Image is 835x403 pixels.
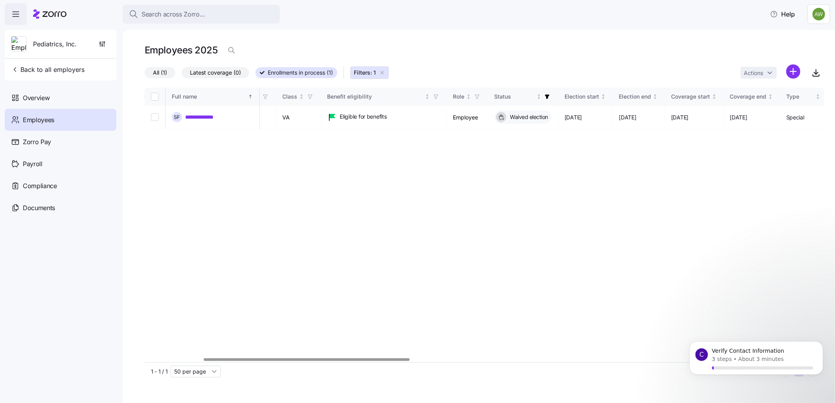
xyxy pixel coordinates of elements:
span: Search across Zorro... [142,9,205,19]
span: 1 - 1 / 1 [151,368,167,376]
a: Overview [5,87,116,109]
div: Sorted ascending [248,94,253,99]
div: Election start [565,92,599,101]
span: Special [786,114,804,121]
div: Not sorted [653,94,658,99]
span: Employees [23,115,54,125]
span: Compliance [23,181,57,191]
th: Coverage endNot sorted [724,88,780,106]
div: Not sorted [768,94,773,99]
th: Coverage startNot sorted [665,88,724,106]
a: Payroll [5,153,116,175]
td: Employee [447,106,488,129]
th: Election startNot sorted [558,88,613,106]
div: Not sorted [425,94,430,99]
a: Zorro Pay [5,131,116,153]
button: Filters: 1 [350,66,389,79]
div: Not sorted [536,94,542,99]
span: Waived election [508,113,548,121]
span: [DATE] [565,114,582,121]
span: Help [770,9,795,19]
div: Not sorted [601,94,606,99]
a: Compliance [5,175,116,197]
span: Eligible for benefits [340,113,387,121]
div: Role [453,92,465,101]
div: Benefit eligibility [327,92,423,101]
span: [DATE] [619,114,636,121]
span: Latest coverage (0) [190,68,241,78]
th: ClassNot sorted [276,88,321,106]
img: 187a7125535df60c6aafd4bbd4ff0edb [813,8,825,20]
span: Overview [23,93,50,103]
span: Back to all employers [11,65,85,74]
span: Enrollments in process (1) [268,68,333,78]
div: Status [495,92,535,101]
span: Pediatrics, Inc. [33,39,77,49]
img: Employer logo [11,37,26,52]
div: Not sorted [299,94,304,99]
input: Select record 1 [151,113,159,121]
a: Documents [5,197,116,219]
div: Not sorted [815,94,821,99]
th: RoleNot sorted [447,88,488,106]
span: [DATE] [671,114,688,121]
th: StatusNot sorted [488,88,559,106]
div: Not sorted [466,94,471,99]
div: Not sorted [712,94,717,99]
span: Filters: 1 [354,69,376,77]
td: VA [276,106,321,129]
span: Zorro Pay [23,137,51,147]
div: Coverage end [730,92,767,101]
span: All (1) [153,68,167,78]
span: Documents [23,203,55,213]
span: Payroll [23,159,42,169]
button: Back to all employers [8,62,88,77]
span: [DATE] [730,114,747,121]
span: Actions [744,70,763,76]
div: Class [283,92,298,101]
button: Search across Zorro... [123,5,280,24]
input: Select all records [151,93,159,101]
th: Election endNot sorted [613,88,665,106]
svg: add icon [786,64,800,79]
div: Type [786,92,814,101]
div: Full name [172,92,246,101]
div: Coverage start [671,92,710,101]
button: Actions [741,67,777,79]
div: Election end [619,92,651,101]
span: S F [174,115,180,120]
iframe: Intercom notifications message [678,332,835,399]
a: Employees [5,109,116,131]
button: Help [764,6,801,22]
th: Full nameSorted ascending [166,88,260,106]
th: Benefit eligibilityNot sorted [321,88,447,106]
h1: Employees 2025 [145,44,217,56]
